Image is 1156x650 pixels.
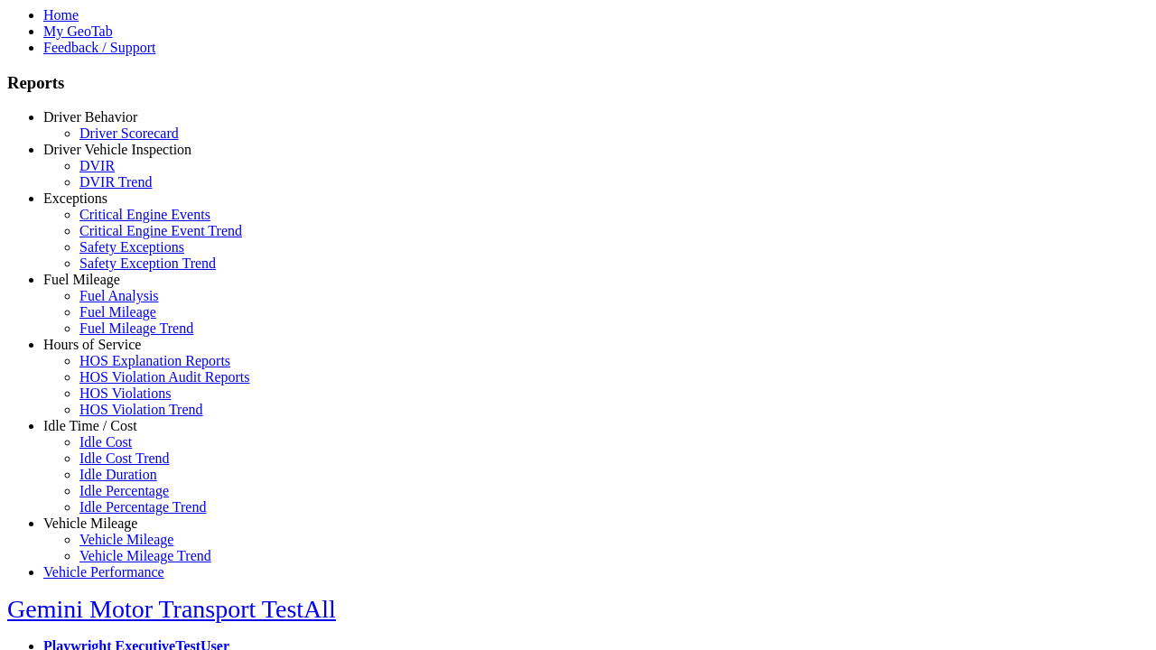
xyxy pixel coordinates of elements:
a: Idle Time / Cost [43,418,137,433]
a: Vehicle Mileage [43,515,137,531]
a: Feedback / Support [43,40,155,55]
a: Exceptions [43,190,107,206]
a: Fuel Mileage [79,304,156,320]
a: Driver Vehicle Inspection [43,142,191,157]
a: Idle Cost [79,434,132,450]
a: Driver Scorecard [79,125,179,141]
a: Critical Engine Event Trend [79,223,242,238]
a: Critical Engine Events [79,207,210,222]
a: Idle Duration [79,467,157,482]
a: HOS Explanation Reports [79,353,230,368]
a: HOS Violation Audit Reports [79,369,250,385]
a: Vehicle Mileage Trend [79,548,211,563]
a: Fuel Mileage Trend [79,320,193,336]
a: DVIR Trend [79,174,152,190]
h3: Reports [7,73,1149,93]
a: Gemini Motor Transport TestAll [7,595,336,623]
a: Safety Exceptions [79,239,184,255]
a: Vehicle Mileage [79,532,173,547]
a: Driver Behavior [43,109,137,125]
a: Hours of Service [43,337,141,352]
a: DVIR [79,158,115,173]
a: Fuel Mileage [43,272,120,287]
a: Vehicle Performance [43,564,164,580]
a: Idle Cost Trend [79,450,170,466]
a: Home [43,7,79,23]
a: My GeoTab [43,23,113,39]
a: HOS Violations [79,385,171,401]
a: HOS Violation Trend [79,402,203,417]
a: Idle Percentage Trend [79,499,206,515]
a: Fuel Analysis [79,288,159,303]
a: Safety Exception Trend [79,255,216,271]
a: Idle Percentage [79,483,169,498]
